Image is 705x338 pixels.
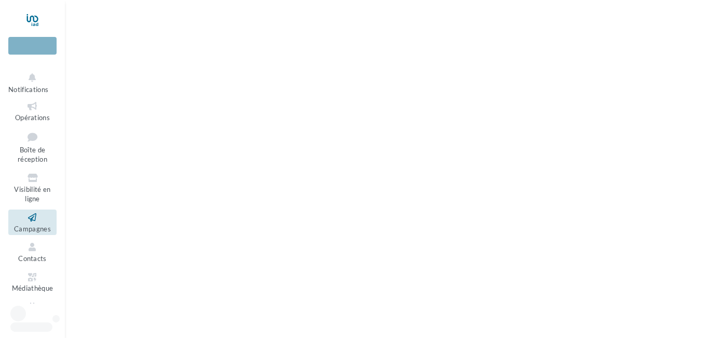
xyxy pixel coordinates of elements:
span: Médiathèque [12,284,53,293]
span: Campagnes [14,225,51,233]
span: Notifications [8,85,48,94]
span: Visibilité en ligne [14,185,50,203]
a: Opérations [8,98,57,124]
a: Contacts [8,239,57,265]
span: Opérations [15,113,50,122]
span: Boîte de réception [18,146,47,164]
span: Contacts [18,254,47,263]
a: Médiathèque [8,269,57,295]
a: Boîte de réception [8,128,57,166]
a: Visibilité en ligne [8,170,57,205]
a: Campagnes [8,210,57,235]
a: Calendrier [8,299,57,324]
div: Nouvelle campagne [8,37,57,55]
